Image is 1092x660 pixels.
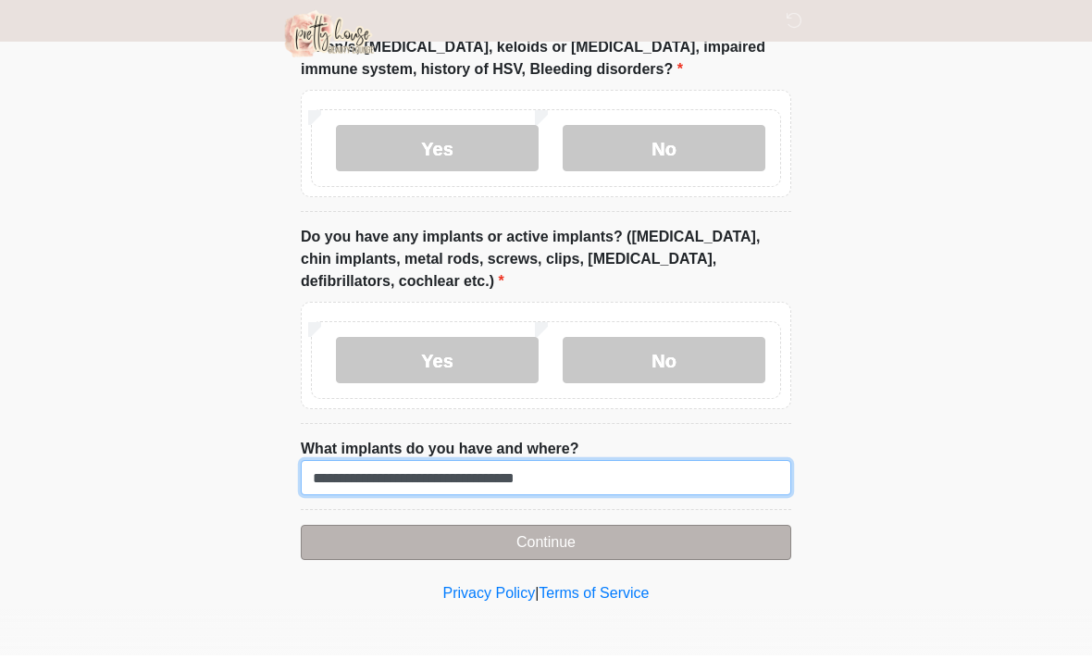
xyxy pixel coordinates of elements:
label: No [563,342,765,388]
a: | [535,590,539,605]
button: Continue [301,529,791,565]
a: Terms of Service [539,590,649,605]
label: Yes [336,130,539,176]
label: Do you have any implants or active implants? ([MEDICAL_DATA], chin implants, metal rods, screws, ... [301,230,791,297]
label: What implants do you have and where? [301,442,578,465]
img: Aesthetic Andrea, RN Logo [282,14,377,62]
a: Privacy Policy [443,590,536,605]
label: No [563,130,765,176]
label: Yes [336,342,539,388]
